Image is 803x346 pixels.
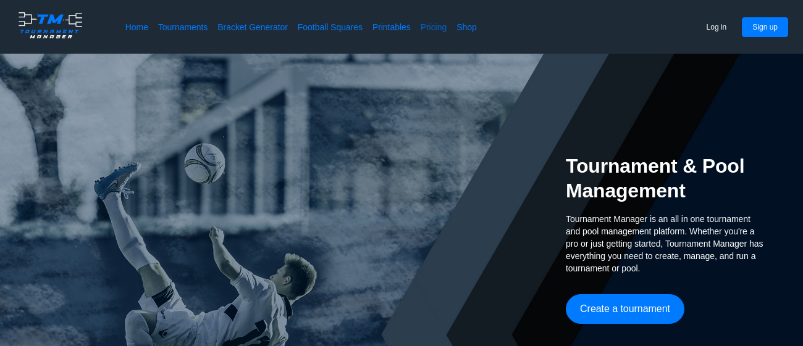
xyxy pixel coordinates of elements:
[566,154,763,203] h2: Tournament & Pool Management
[566,213,763,274] span: Tournament Manager is an all in one tournament and pool management platform. Whether you're a pro...
[696,17,738,37] button: Log in
[566,294,684,324] button: Create a tournament
[456,21,477,33] a: Shop
[217,21,288,33] a: Bracket Generator
[372,21,411,33] a: Printables
[742,17,788,37] button: Sign up
[298,21,363,33] a: Football Squares
[15,10,86,41] img: logo.ffa97a18e3bf2c7d.png
[158,21,208,33] a: Tournaments
[125,21,148,33] a: Home
[421,21,447,33] a: Pricing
